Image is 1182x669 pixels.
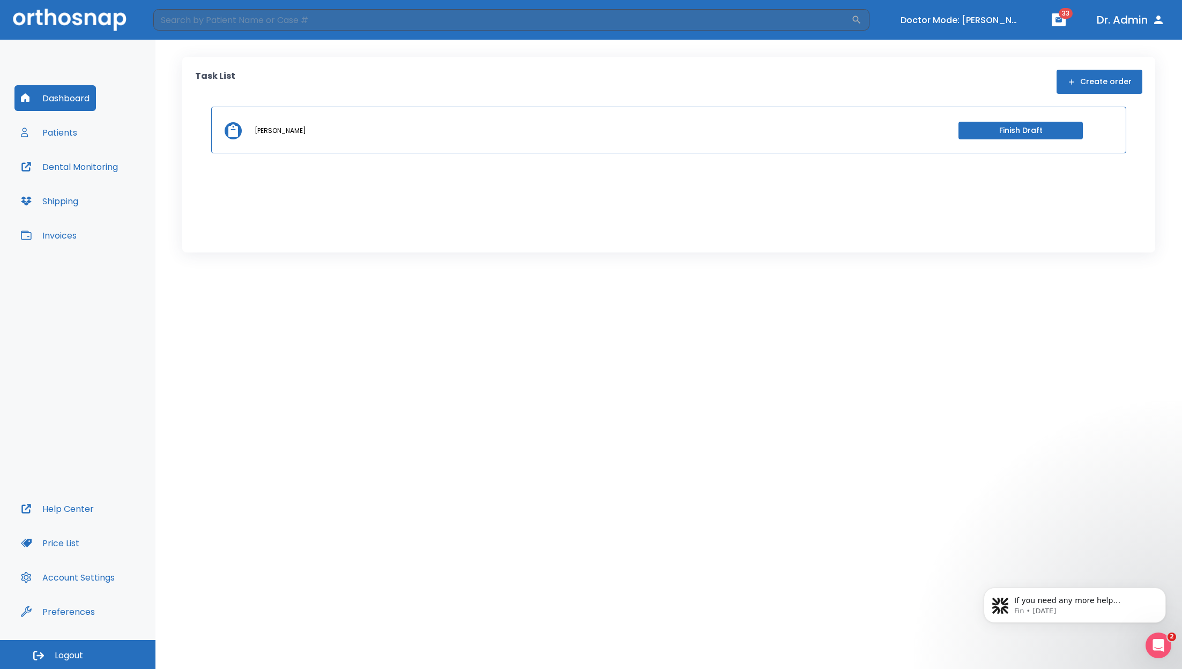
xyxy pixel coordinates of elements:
[14,188,85,214] button: Shipping
[55,650,83,661] span: Logout
[255,126,306,136] p: [PERSON_NAME]
[14,85,96,111] button: Dashboard
[14,496,100,522] button: Help Center
[14,530,86,556] button: Price List
[14,222,83,248] button: Invoices
[195,70,235,94] p: Task List
[1168,633,1176,641] span: 2
[1092,10,1169,29] button: Dr. Admin
[14,564,121,590] button: Account Settings
[14,599,101,625] button: Preferences
[968,565,1182,640] iframe: Intercom notifications message
[896,11,1025,29] button: Doctor Mode: [PERSON_NAME]
[47,31,177,103] span: If you need any more help understanding the IPR indicator or anything else related to your treatm...
[47,41,185,51] p: Message from Fin, sent 1w ago
[958,122,1083,139] button: Finish Draft
[1059,8,1073,19] span: 33
[14,120,84,145] button: Patients
[153,9,851,31] input: Search by Patient Name or Case #
[1057,70,1142,94] button: Create order
[14,154,124,180] button: Dental Monitoring
[1146,633,1171,658] iframe: Intercom live chat
[13,9,127,31] img: Orthosnap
